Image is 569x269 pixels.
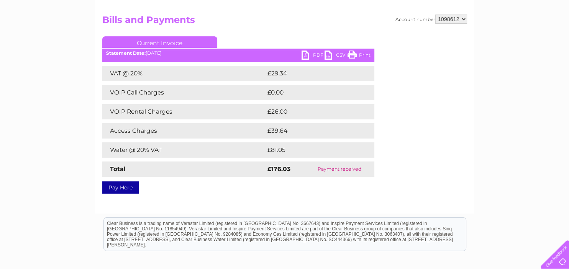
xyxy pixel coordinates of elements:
[266,142,358,158] td: £81.05
[266,123,359,139] td: £39.64
[395,15,467,24] div: Account number
[544,33,562,38] a: Log out
[348,51,371,62] a: Print
[102,15,467,29] h2: Bills and Payments
[102,123,266,139] td: Access Charges
[102,181,139,194] a: Pay Here
[266,85,357,100] td: £0.00
[102,36,217,48] a: Current Invoice
[453,33,470,38] a: Energy
[102,51,374,56] div: [DATE]
[102,142,266,158] td: Water @ 20% VAT
[266,104,359,119] td: £26.00
[502,33,513,38] a: Blog
[267,165,290,173] strong: £176.03
[475,33,498,38] a: Telecoms
[102,104,266,119] td: VOIP Rental Charges
[425,4,477,13] a: 0333 014 3131
[102,66,266,81] td: VAT @ 20%
[518,33,537,38] a: Contact
[102,85,266,100] td: VOIP Call Charges
[104,4,466,37] div: Clear Business is a trading name of Verastar Limited (registered in [GEOGRAPHIC_DATA] No. 3667643...
[325,51,348,62] a: CSV
[20,20,59,43] img: logo.png
[305,161,374,177] td: Payment received
[110,165,126,173] strong: Total
[434,33,449,38] a: Water
[106,50,146,56] b: Statement Date:
[266,66,359,81] td: £29.34
[302,51,325,62] a: PDF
